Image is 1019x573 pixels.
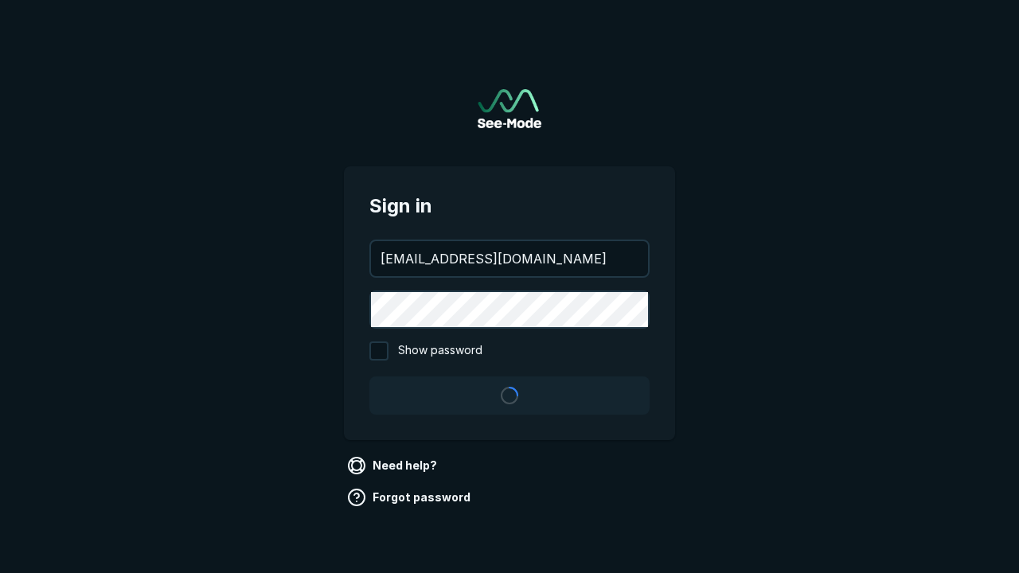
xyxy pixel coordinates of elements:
input: your@email.com [371,241,648,276]
span: Show password [398,341,482,361]
img: See-Mode Logo [478,89,541,128]
span: Sign in [369,192,650,220]
a: Forgot password [344,485,477,510]
a: Need help? [344,453,443,478]
a: Go to sign in [478,89,541,128]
